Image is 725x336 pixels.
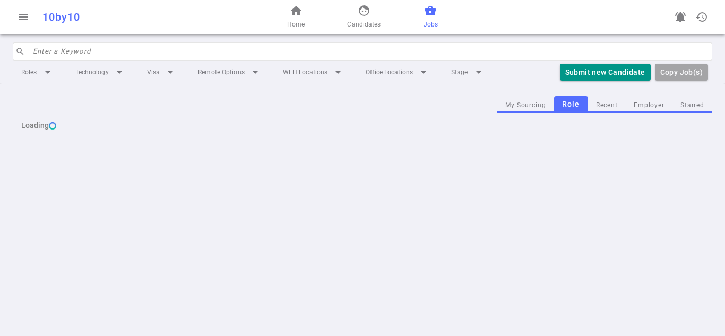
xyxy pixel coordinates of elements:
[626,98,672,113] button: Employer
[287,4,305,30] a: Home
[695,11,708,23] span: history
[357,63,438,82] li: Office Locations
[560,64,651,81] button: Submit new Candidate
[588,98,626,113] button: Recent
[670,6,691,28] a: Go to see announcements
[424,4,437,17] span: business_center
[287,19,305,30] span: Home
[13,6,34,28] button: Open menu
[424,4,438,30] a: Jobs
[424,19,438,30] span: Jobs
[274,63,353,82] li: WFH Locations
[672,98,712,113] button: Starred
[139,63,185,82] li: Visa
[49,122,56,130] img: loading...
[691,6,712,28] button: Open history
[17,11,30,23] span: menu
[290,4,303,17] span: home
[554,96,588,113] button: Role
[15,47,25,56] span: search
[674,11,687,23] span: notifications_active
[13,113,712,138] div: Loading
[497,98,554,113] button: My Sourcing
[42,11,237,23] div: 10by10
[443,63,494,82] li: Stage
[189,63,270,82] li: Remote Options
[67,63,134,82] li: Technology
[347,4,381,30] a: Candidates
[13,63,63,82] li: Roles
[347,19,381,30] span: Candidates
[358,4,370,17] span: face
